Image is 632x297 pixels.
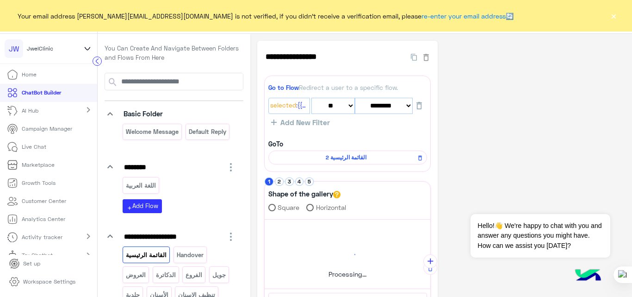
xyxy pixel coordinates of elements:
[471,214,610,258] span: Hello!👋 We're happy to chat with you and answer any questions you might have. How can we assist y...
[5,39,23,58] div: JW
[185,270,203,280] p: الفروع
[188,126,227,137] p: Default reply
[127,205,132,211] i: add
[296,101,308,111] span: :{{ChannelId}}
[125,250,167,260] p: القائمة الرئيسية
[270,101,296,111] span: Selected
[324,269,371,279] p: Processing...
[324,223,371,286] div: uploading...
[22,161,55,169] p: Marketplace
[83,104,94,115] mat-icon: chevron_right
[22,125,72,133] p: Campaign Manager
[268,202,300,212] label: Square
[268,83,427,92] div: Redirect a user to a specific flow.
[125,126,180,137] p: Welcome Message
[275,177,284,186] button: 2
[421,12,506,20] a: re-enter your email address
[572,260,604,292] img: hulul-logo.png
[273,153,419,162] span: القائمة الرئيسية 2
[277,118,330,126] span: Add New Filter
[295,177,304,186] button: 4
[125,180,157,191] p: اللغة العربية
[124,109,163,118] span: Basic Folder
[105,161,116,172] i: keyboard_arrow_down
[421,51,431,62] button: Delete Flow
[305,177,314,186] button: 5
[105,231,116,242] i: keyboard_arrow_down
[22,88,61,97] p: ChatBot Builder
[2,255,48,273] a: Set up
[22,215,65,223] p: Analytics Center
[22,251,53,259] p: Try Chatbot
[265,177,273,186] button: 1
[83,250,94,261] mat-icon: chevron_right
[211,270,226,280] p: جويل
[423,254,437,268] button: add
[414,152,426,164] button: Remove Flow
[18,11,514,21] span: Your email address [PERSON_NAME][EMAIL_ADDRESS][DOMAIN_NAME] is not verified, if you didn't recei...
[23,278,75,286] p: Workspace Settings
[83,231,94,242] mat-icon: chevron_right
[125,270,147,280] p: العروض
[155,270,176,280] p: الدكاترة
[268,140,283,148] b: GoTo
[22,233,62,241] p: Activity tracker
[23,259,40,268] p: Set up
[176,250,204,260] p: Handover
[285,177,294,186] button: 3
[2,273,83,291] a: Workspace Settings
[268,118,333,127] button: Add New Filter
[27,44,53,53] span: JwelClinic
[268,151,427,164] div: القائمة الرئيسية 2
[426,257,435,266] i: add
[22,70,37,79] p: Home
[123,199,162,213] button: addAdd Flow
[423,261,437,275] button: Delete Gallery Card
[22,179,56,187] p: Growth Tools
[105,44,243,62] p: You Can Create And Navigate Between Folders and Flows From Here
[406,51,421,62] button: Duplicate Flow
[609,11,618,20] button: ×
[22,107,38,115] p: AI Hub
[306,202,346,212] label: Horizontal
[268,189,341,199] label: Shape of the gallery
[22,197,66,205] p: Customer Center
[268,84,299,91] span: Go to Flow
[105,108,116,120] i: keyboard_arrow_down
[22,143,46,151] p: Live Chat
